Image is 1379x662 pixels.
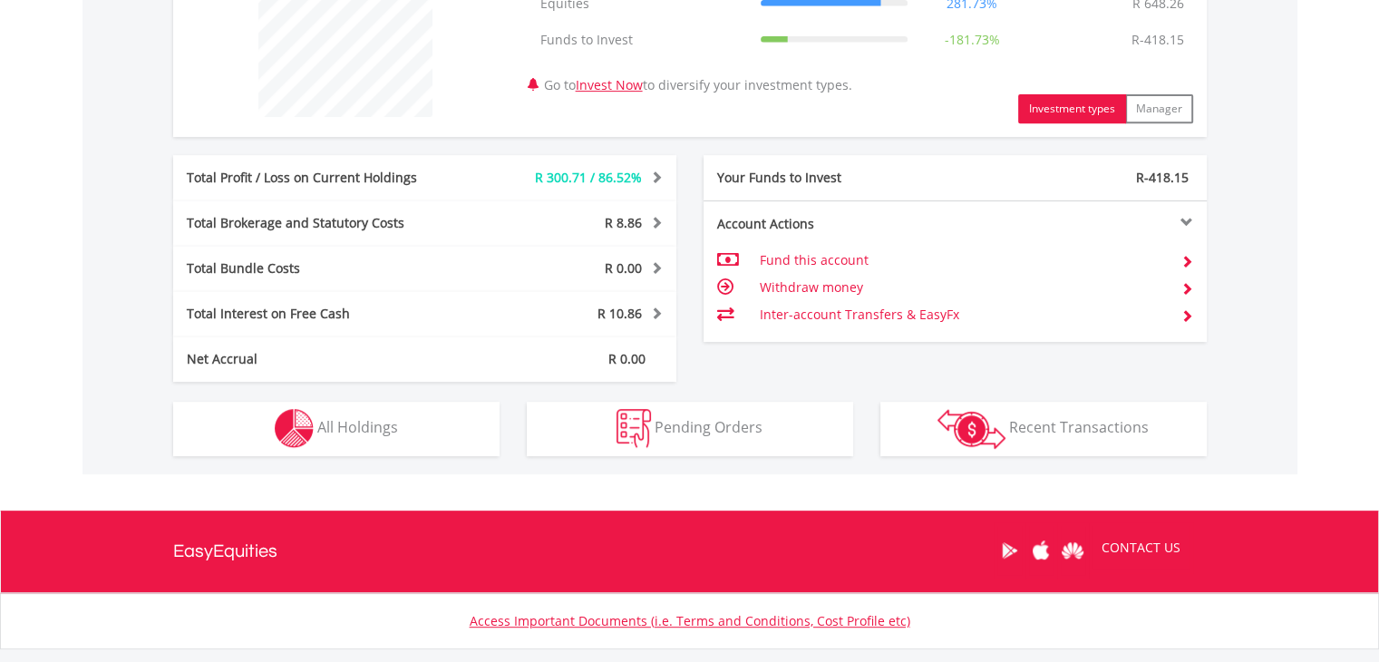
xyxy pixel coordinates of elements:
[1125,94,1193,123] button: Manager
[655,417,762,437] span: Pending Orders
[1122,22,1193,58] td: R-418.15
[617,409,651,448] img: pending_instructions-wht.png
[275,409,314,448] img: holdings-wht.png
[1018,94,1126,123] button: Investment types
[605,259,642,277] span: R 0.00
[1136,169,1189,186] span: R-418.15
[759,301,1166,328] td: Inter-account Transfers & EasyFx
[1057,522,1089,579] a: Huawei
[1009,417,1149,437] span: Recent Transactions
[173,214,467,232] div: Total Brokerage and Statutory Costs
[173,259,467,277] div: Total Bundle Costs
[994,522,1025,579] a: Google Play
[759,274,1166,301] td: Withdraw money
[535,169,642,186] span: R 300.71 / 86.52%
[704,169,956,187] div: Your Funds to Invest
[880,402,1207,456] button: Recent Transactions
[605,214,642,231] span: R 8.86
[173,350,467,368] div: Net Accrual
[470,612,910,629] a: Access Important Documents (i.e. Terms and Conditions, Cost Profile etc)
[608,350,646,367] span: R 0.00
[937,409,1005,449] img: transactions-zar-wht.png
[173,511,277,592] a: EasyEquities
[173,169,467,187] div: Total Profit / Loss on Current Holdings
[531,22,752,58] td: Funds to Invest
[527,402,853,456] button: Pending Orders
[576,76,643,93] a: Invest Now
[704,215,956,233] div: Account Actions
[917,22,1027,58] td: -181.73%
[173,402,500,456] button: All Holdings
[317,417,398,437] span: All Holdings
[759,247,1166,274] td: Fund this account
[597,305,642,322] span: R 10.86
[173,305,467,323] div: Total Interest on Free Cash
[1089,522,1193,573] a: CONTACT US
[1025,522,1057,579] a: Apple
